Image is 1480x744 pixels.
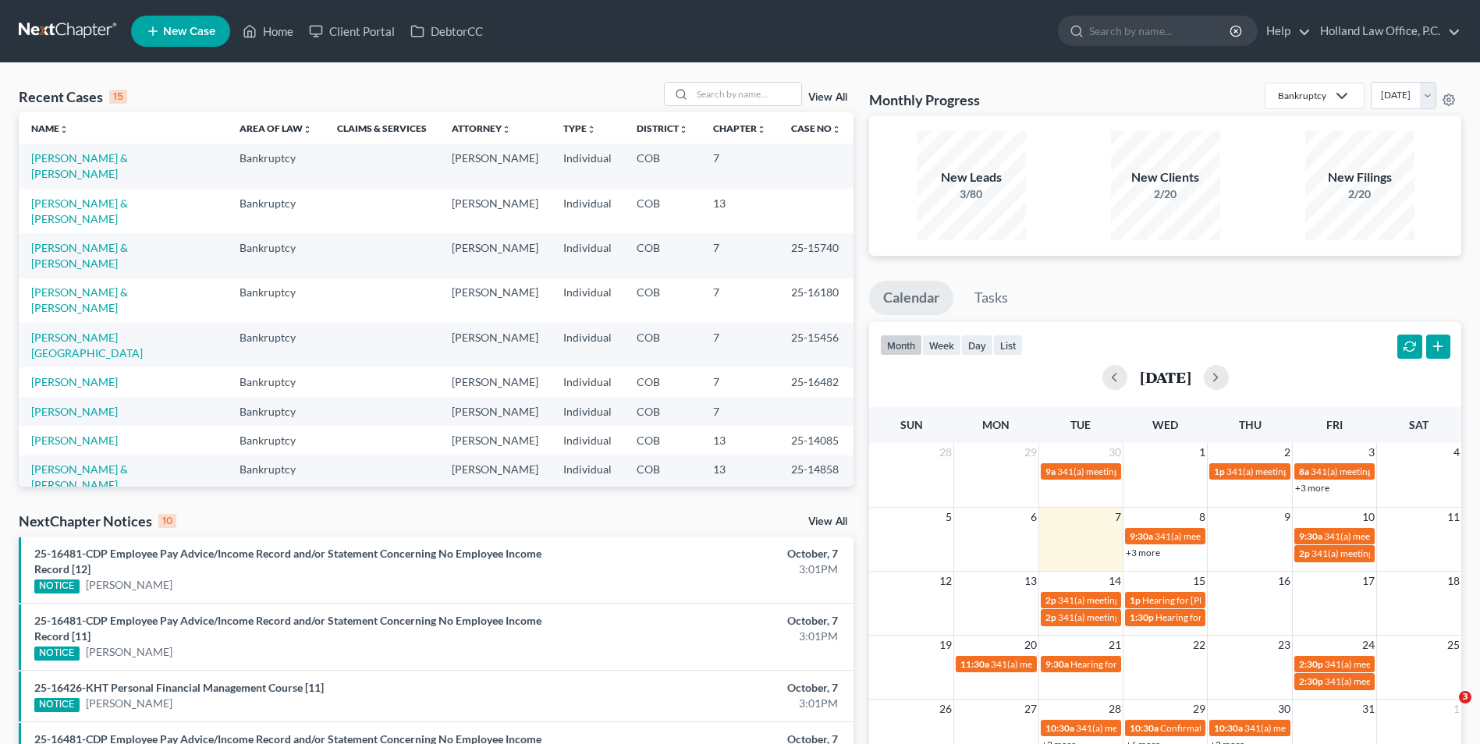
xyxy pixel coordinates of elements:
[1278,89,1326,102] div: Bankruptcy
[637,122,688,134] a: Districtunfold_more
[1295,482,1329,494] a: +3 more
[938,572,953,590] span: 12
[1045,594,1056,606] span: 2p
[1276,636,1292,654] span: 23
[587,125,596,134] i: unfold_more
[1361,700,1376,718] span: 31
[1130,594,1141,606] span: 1p
[31,405,118,418] a: [PERSON_NAME]
[1045,611,1056,623] span: 2p
[701,323,779,367] td: 7
[580,629,838,644] div: 3:01PM
[1076,722,1226,734] span: 341(a) meeting for [PERSON_NAME]
[1409,418,1429,431] span: Sat
[227,189,325,233] td: Bankruptcy
[227,143,325,188] td: Bankruptcy
[1299,675,1323,687] span: 2:30p
[701,455,779,500] td: 13
[808,92,847,103] a: View All
[31,151,128,180] a: [PERSON_NAME] & [PERSON_NAME]
[993,335,1023,356] button: list
[1089,16,1232,45] input: Search by name...
[403,17,491,45] a: DebtorCC
[679,125,688,134] i: unfold_more
[701,397,779,426] td: 7
[1452,443,1461,462] span: 4
[551,367,624,396] td: Individual
[1198,443,1207,462] span: 1
[1305,186,1414,202] div: 2/20
[1023,700,1038,718] span: 27
[1361,508,1376,526] span: 10
[624,189,701,233] td: COB
[1324,530,1475,542] span: 341(a) meeting for [PERSON_NAME]
[982,418,1010,431] span: Mon
[1299,530,1322,542] span: 9:30a
[227,323,325,367] td: Bankruptcy
[34,579,80,593] div: NOTICE
[624,455,701,500] td: COB
[1142,594,1347,606] span: Hearing for [PERSON_NAME] & [PERSON_NAME]
[1258,17,1311,45] a: Help
[227,278,325,323] td: Bankruptcy
[551,426,624,455] td: Individual
[624,323,701,367] td: COB
[580,696,838,711] div: 3:01PM
[869,90,980,109] h3: Monthly Progress
[808,516,847,527] a: View All
[624,426,701,455] td: COB
[580,680,838,696] div: October, 7
[701,426,779,455] td: 13
[1325,658,1475,670] span: 341(a) meeting for [PERSON_NAME]
[1058,594,1291,606] span: 341(a) meeting for [PERSON_NAME] & [PERSON_NAME]
[19,512,176,530] div: NextChapter Notices
[701,278,779,323] td: 7
[34,547,541,576] a: 25-16481-CDP Employee Pay Advice/Income Record and/or Statement Concerning No Employee Income Rec...
[701,367,779,396] td: 7
[1191,572,1207,590] span: 15
[1107,572,1123,590] span: 14
[1023,636,1038,654] span: 20
[1459,691,1471,703] span: 3
[1160,722,1339,734] span: Confirmation Hearing for [PERSON_NAME]
[1113,508,1123,526] span: 7
[1361,572,1376,590] span: 17
[34,681,324,694] a: 25-16426-KHT Personal Financial Management Course [11]
[240,122,312,134] a: Area of Lawunfold_more
[325,112,439,143] th: Claims & Services
[1191,700,1207,718] span: 29
[439,323,551,367] td: [PERSON_NAME]
[624,143,701,188] td: COB
[31,241,128,270] a: [PERSON_NAME] & [PERSON_NAME]
[701,189,779,233] td: 13
[439,367,551,396] td: [PERSON_NAME]
[1126,547,1160,558] a: +3 more
[960,658,989,670] span: 11:30a
[779,455,854,500] td: 25-14858
[1155,530,1305,542] span: 341(a) meeting for [PERSON_NAME]
[34,614,541,643] a: 25-16481-CDP Employee Pay Advice/Income Record and/or Statement Concerning No Employee Income Rec...
[938,636,953,654] span: 19
[235,17,301,45] a: Home
[1305,168,1414,186] div: New Filings
[580,562,838,577] div: 3:01PM
[551,278,624,323] td: Individual
[713,122,766,134] a: Chapterunfold_more
[1427,691,1464,728] iframe: Intercom live chat
[1276,572,1292,590] span: 16
[163,26,215,37] span: New Case
[1299,547,1310,559] span: 2p
[1107,700,1123,718] span: 28
[900,418,923,431] span: Sun
[624,397,701,426] td: COB
[303,125,312,134] i: unfold_more
[1140,369,1191,385] h2: [DATE]
[1152,418,1178,431] span: Wed
[227,367,325,396] td: Bankruptcy
[439,189,551,233] td: [PERSON_NAME]
[502,125,511,134] i: unfold_more
[779,233,854,278] td: 25-15740
[1226,466,1460,477] span: 341(a) meeting for [PERSON_NAME] & [PERSON_NAME]
[791,122,841,134] a: Case Nounfold_more
[1155,611,1360,623] span: Hearing for [PERSON_NAME] & [PERSON_NAME]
